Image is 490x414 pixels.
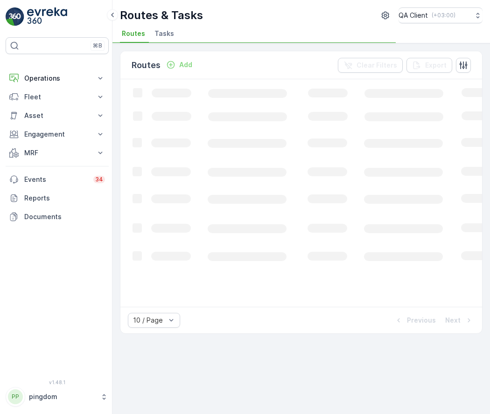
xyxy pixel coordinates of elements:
[6,7,24,26] img: logo
[162,59,196,70] button: Add
[24,193,105,203] p: Reports
[29,392,96,401] p: pingdom
[432,12,455,19] p: ( +03:00 )
[122,29,145,38] span: Routes
[6,189,109,207] a: Reports
[6,144,109,162] button: MRF
[154,29,174,38] span: Tasks
[95,176,103,183] p: 34
[407,316,436,325] p: Previous
[425,61,447,70] p: Export
[24,148,90,158] p: MRF
[6,207,109,226] a: Documents
[338,58,403,73] button: Clear Filters
[8,389,23,404] div: PP
[393,315,437,326] button: Previous
[6,88,109,106] button: Fleet
[6,125,109,144] button: Engagement
[6,379,109,385] span: v 1.48.1
[93,42,102,49] p: ⌘B
[24,111,90,120] p: Asset
[24,130,90,139] p: Engagement
[399,11,428,20] p: QA Client
[399,7,483,23] button: QA Client(+03:00)
[6,387,109,407] button: PPpingdom
[24,92,90,102] p: Fleet
[27,7,67,26] img: logo_light-DOdMpM7g.png
[6,69,109,88] button: Operations
[24,212,105,221] p: Documents
[357,61,397,70] p: Clear Filters
[24,175,88,184] p: Events
[6,106,109,125] button: Asset
[24,74,90,83] p: Operations
[6,170,109,189] a: Events34
[444,315,475,326] button: Next
[179,60,192,69] p: Add
[406,58,452,73] button: Export
[445,316,461,325] p: Next
[132,59,161,72] p: Routes
[120,8,203,23] p: Routes & Tasks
